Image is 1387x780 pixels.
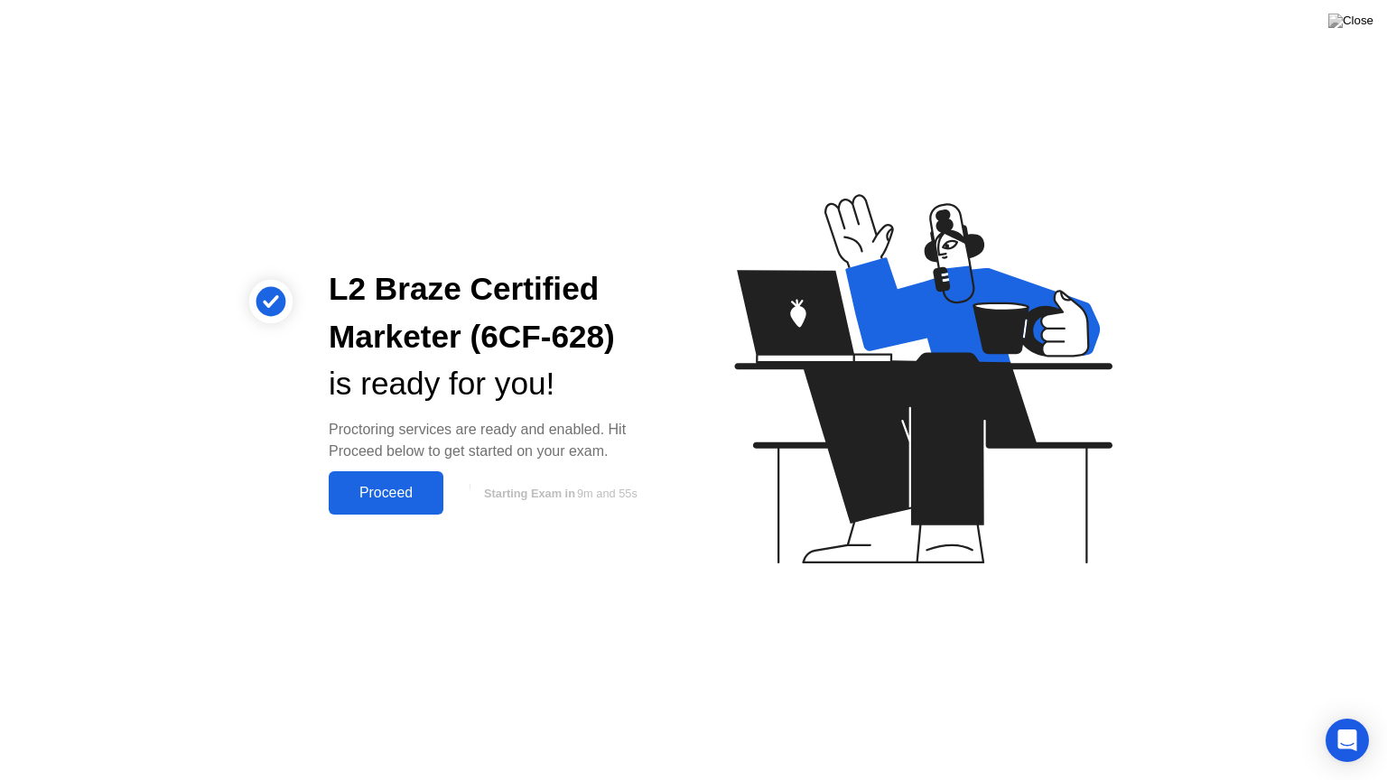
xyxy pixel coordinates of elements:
[329,360,665,408] div: is ready for you!
[329,419,665,462] div: Proctoring services are ready and enabled. Hit Proceed below to get started on your exam.
[334,485,438,501] div: Proceed
[452,476,665,510] button: Starting Exam in9m and 55s
[1328,14,1373,28] img: Close
[577,487,638,500] span: 9m and 55s
[329,265,665,361] div: L2 Braze Certified Marketer (6CF-628)
[1326,719,1369,762] div: Open Intercom Messenger
[329,471,443,515] button: Proceed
